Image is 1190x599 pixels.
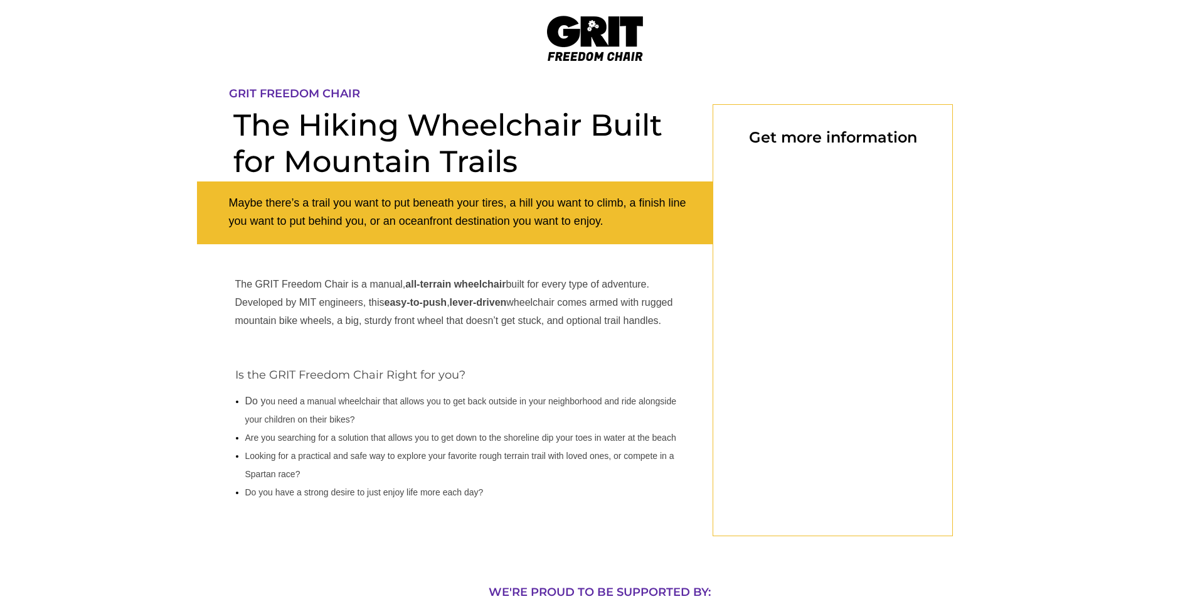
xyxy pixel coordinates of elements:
[245,396,676,424] span: ou need a manual wheelchair that allows you to get back outside in your neighborhood and ride alo...
[235,279,673,326] span: The GRIT Freedom Chair is a manual, built for every type of adventure. Developed by MIT engineers...
[233,107,662,180] span: The Hiking Wheelchair Built for Mountain Trails
[229,197,686,227] span: Maybe there’s a trail you want to put beneath your tires, a hill you want to climb, a finish line...
[734,165,932,503] iframe: Form 0
[749,128,917,146] span: Get more information
[245,396,266,406] span: Do y
[245,487,484,497] span: Do you have a strong desire to just enjoy life more each day?
[235,368,465,382] span: Is the GRIT Freedom Chair Right for you?
[450,297,507,308] strong: lever-driven
[245,451,674,479] span: Looking for a practical and safe way to explore your favorite rough terrain trail with loved ones...
[245,433,676,443] span: Are you searching for a solution that allows you to get down to the shoreline dip your toes in wa...
[385,297,447,308] strong: easy-to-push
[489,585,711,599] span: WE'RE PROUD TO BE SUPPORTED BY:
[405,279,506,289] strong: all-terrain wheelchair
[229,87,360,100] span: GRIT FREEDOM CHAIR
